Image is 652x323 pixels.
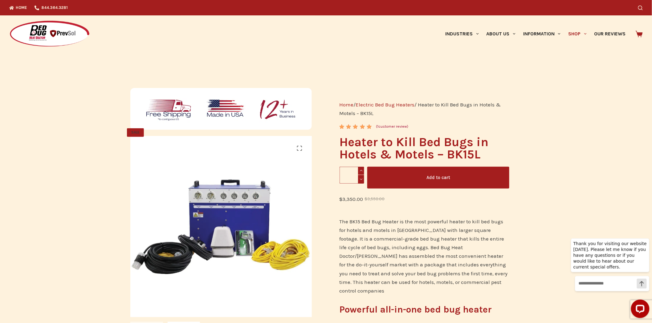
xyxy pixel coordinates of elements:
[340,167,365,184] input: Product quantity
[340,196,343,202] span: $
[356,102,415,108] a: Electric Bed Bug Heaters
[442,15,630,52] nav: Primary
[520,15,564,52] a: Information
[340,124,373,129] div: Rated 5.00 out of 5
[340,303,509,317] h3: Powerful all-in-one bed bug heater
[340,136,509,161] h1: Heater to Kill Bed Bugs in Hotels & Motels – BK15L
[340,100,509,118] nav: Breadcrumb
[483,15,519,52] a: About Us
[365,197,385,201] bdi: 3,550.00
[340,196,363,202] bdi: 3,350.00
[376,124,409,130] a: (1customer review)
[367,167,509,189] button: Add to cart
[638,6,643,10] button: Search
[566,233,652,323] iframe: LiveChat chat widget
[9,20,90,48] img: Prevsol/Bed Bug Heat Doctor
[377,124,379,129] span: 1
[365,197,368,201] span: $
[340,124,344,134] span: 1
[564,15,590,52] a: Shop
[340,217,509,295] p: The BK15 Bed Bug Heater is the most powerful heater to kill bed bugs for hotels and motels in [GE...
[340,124,373,157] span: Rated out of 5 based on customer rating
[340,102,354,108] a: Home
[127,128,144,137] span: SALE
[293,142,306,154] a: View full-screen image gallery
[590,15,630,52] a: Our Reviews
[442,15,483,52] a: Industries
